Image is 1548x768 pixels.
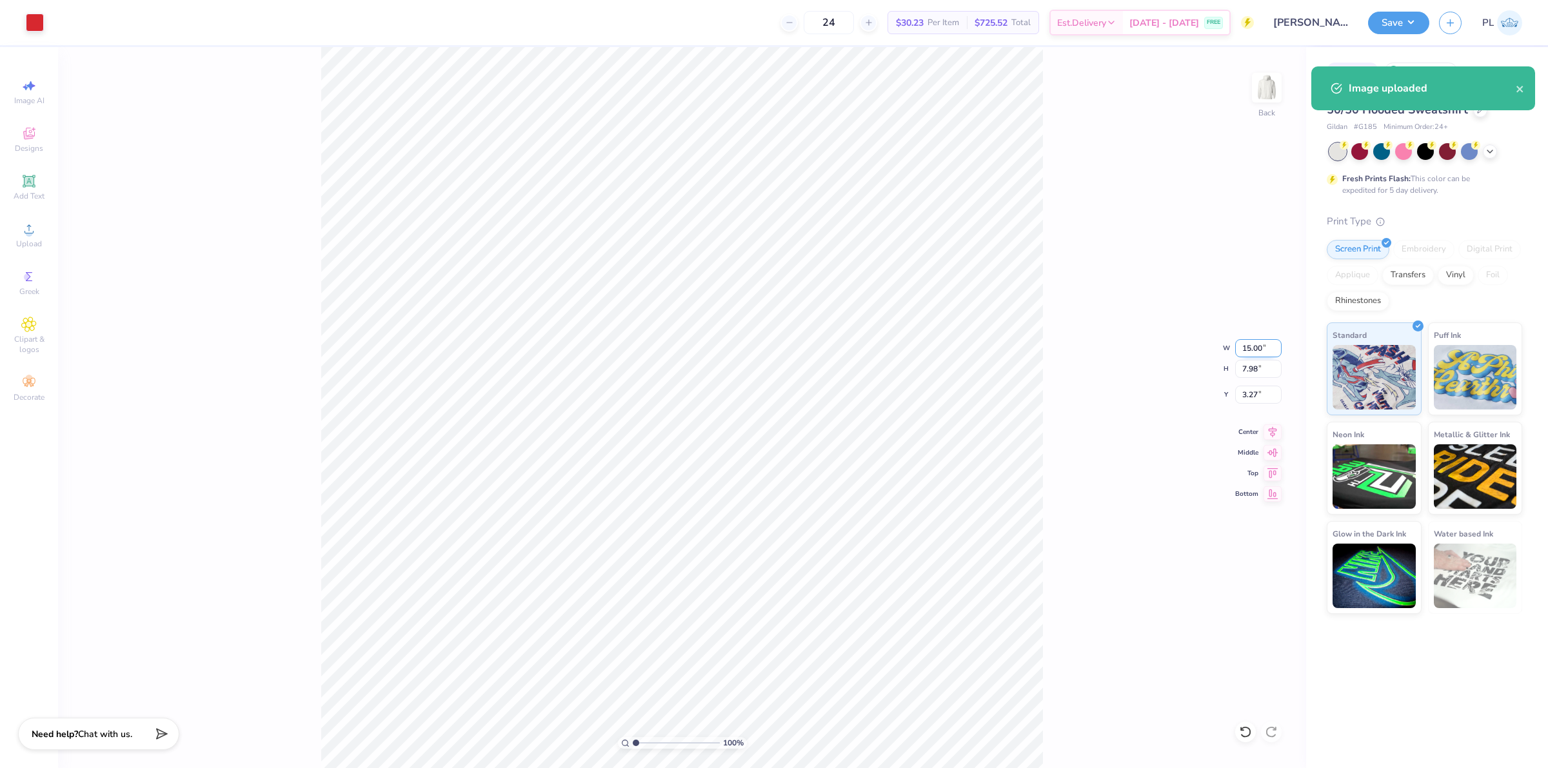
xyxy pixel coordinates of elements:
img: Back [1254,75,1280,101]
span: Upload [16,239,42,249]
span: $725.52 [975,16,1007,30]
img: Neon Ink [1333,444,1416,509]
strong: Fresh Prints Flash: [1342,173,1411,184]
button: close [1516,81,1525,96]
span: Puff Ink [1434,328,1461,342]
span: Bottom [1235,489,1258,498]
span: Water based Ink [1434,527,1493,540]
span: Total [1011,16,1031,30]
div: Foil [1478,266,1508,285]
span: Greek [19,286,39,297]
div: This color can be expedited for 5 day delivery. [1342,173,1501,196]
span: Designs [15,143,43,153]
span: Top [1235,469,1258,478]
span: Per Item [928,16,959,30]
img: Water based Ink [1434,544,1517,608]
span: Chat with us. [78,728,132,740]
span: Decorate [14,392,45,402]
input: – – [804,11,854,34]
img: Metallic & Glitter Ink [1434,444,1517,509]
span: Middle [1235,448,1258,457]
div: Vinyl [1438,266,1474,285]
strong: Need help? [32,728,78,740]
span: Minimum Order: 24 + [1384,122,1448,133]
div: Print Type [1327,214,1522,229]
div: Embroidery [1393,240,1454,259]
div: Rhinestones [1327,291,1389,311]
span: Center [1235,428,1258,437]
span: Image AI [14,95,45,106]
img: Standard [1333,345,1416,409]
span: 100 % [723,737,744,749]
span: [DATE] - [DATE] [1129,16,1199,30]
span: Gildan [1327,122,1347,133]
span: Neon Ink [1333,428,1364,441]
div: Digital Print [1458,240,1521,259]
span: Clipart & logos [6,334,52,355]
input: Untitled Design [1264,10,1358,35]
span: FREE [1207,18,1220,27]
div: Screen Print [1327,240,1389,259]
span: Add Text [14,191,45,201]
div: Image uploaded [1349,81,1516,96]
div: Back [1258,107,1275,119]
span: # G185 [1354,122,1377,133]
img: Glow in the Dark Ink [1333,544,1416,608]
span: Standard [1333,328,1367,342]
div: Applique [1327,266,1378,285]
img: Puff Ink [1434,345,1517,409]
div: Transfers [1382,266,1434,285]
span: Glow in the Dark Ink [1333,527,1406,540]
span: Est. Delivery [1057,16,1106,30]
span: Metallic & Glitter Ink [1434,428,1510,441]
span: $30.23 [896,16,924,30]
